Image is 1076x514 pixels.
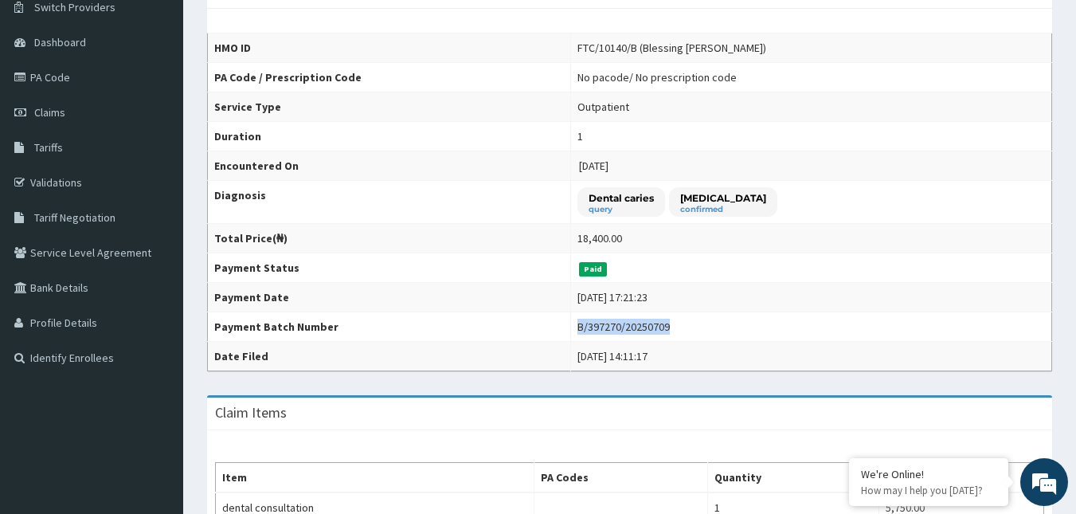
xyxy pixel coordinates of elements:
[577,99,629,115] div: Outpatient
[208,92,571,122] th: Service Type
[216,463,534,493] th: Item
[577,40,766,56] div: FTC/10140/B (Blessing [PERSON_NAME])
[577,319,670,335] div: B/397270/20250709
[34,35,86,49] span: Dashboard
[34,105,65,120] span: Claims
[208,122,571,151] th: Duration
[534,463,707,493] th: PA Codes
[577,289,648,305] div: [DATE] 17:21:23
[707,463,878,493] th: Quantity
[208,63,571,92] th: PA Code / Prescription Code
[8,343,303,399] textarea: Type your message and hit 'Enter'
[29,80,65,120] img: d_794563401_company_1708531726252_794563401
[577,230,622,246] div: 18,400.00
[92,155,220,316] span: We're online!
[261,8,299,46] div: Minimize live chat window
[589,191,654,205] p: Dental caries
[208,224,571,253] th: Total Price(₦)
[579,262,608,277] span: Paid
[208,283,571,312] th: Payment Date
[34,140,63,155] span: Tariffs
[208,33,571,63] th: HMO ID
[680,191,766,205] p: [MEDICAL_DATA]
[577,128,583,144] div: 1
[215,406,287,420] h3: Claim Items
[208,253,571,283] th: Payment Status
[579,159,608,173] span: [DATE]
[208,151,571,181] th: Encountered On
[577,348,648,364] div: [DATE] 14:11:17
[861,484,996,497] p: How may I help you today?
[577,69,737,85] div: No pacode / No prescription code
[861,467,996,481] div: We're Online!
[83,89,268,110] div: Chat with us now
[589,206,654,214] small: query
[34,210,115,225] span: Tariff Negotiation
[208,312,571,342] th: Payment Batch Number
[208,181,571,224] th: Diagnosis
[208,342,571,371] th: Date Filed
[680,206,766,214] small: confirmed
